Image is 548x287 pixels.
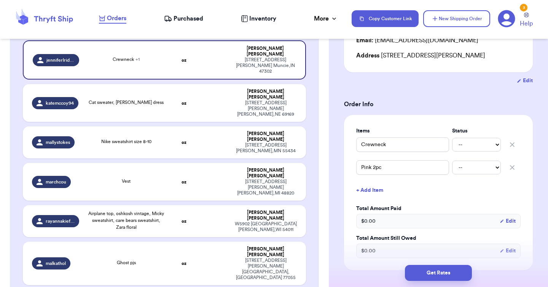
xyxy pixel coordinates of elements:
[135,57,140,62] span: + 1
[46,139,70,145] span: mallystokes
[498,10,515,27] a: 3
[46,100,74,106] span: katemccoy94
[101,139,151,144] span: Nike sweatshirt size 8-10
[249,14,276,23] span: Inventory
[88,211,164,230] span: Airplane top, oshkosh vintage, Micky sweatshirt, care bears sweatshirt, Zara floral
[356,37,373,43] span: Email:
[89,100,164,105] span: Cat sweater, [PERSON_NAME] dress
[46,260,66,266] span: malkathol
[182,58,186,62] strong: oz
[352,10,419,27] button: Copy Customer Link
[405,265,472,281] button: Get Rates
[234,131,297,142] div: [PERSON_NAME] [PERSON_NAME]
[452,127,501,135] label: Status
[234,258,297,281] div: [STREET_ADDRESS][PERSON_NAME] [GEOGRAPHIC_DATA] , [GEOGRAPHIC_DATA] 77055
[356,127,449,135] label: Items
[122,179,131,183] span: Vest
[234,100,297,117] div: [STREET_ADDRESS][PERSON_NAME] [PERSON_NAME] , NE 69169
[344,100,533,109] h3: Order Info
[361,217,376,225] span: $ 0.00
[174,14,203,23] span: Purchased
[500,217,516,225] button: Edit
[361,247,376,255] span: $ 0.00
[500,247,516,255] button: Edit
[234,221,297,233] div: W5902 [GEOGRAPHIC_DATA] [PERSON_NAME] , WI 54011
[182,261,186,266] strong: oz
[99,14,126,24] a: Orders
[117,260,136,265] span: Ghost pjs
[182,101,186,105] strong: oz
[423,10,490,27] button: New Shipping Order
[356,234,521,242] label: Total Amount Still Owed
[234,246,297,258] div: [PERSON_NAME] [PERSON_NAME]
[107,14,126,23] span: Orders
[353,182,524,199] button: + Add Item
[520,19,533,28] span: Help
[182,140,186,145] strong: oz
[234,142,297,154] div: [STREET_ADDRESS] [PERSON_NAME] , MN 55434
[356,36,521,45] div: [EMAIL_ADDRESS][DOMAIN_NAME]
[314,14,338,23] div: More
[234,179,297,196] div: [STREET_ADDRESS][PERSON_NAME] [PERSON_NAME] , MI 48820
[182,219,186,223] strong: oz
[517,77,533,85] button: Edit
[46,218,75,224] span: rayannakieffer
[234,210,297,221] div: [PERSON_NAME] [PERSON_NAME]
[234,46,296,57] div: [PERSON_NAME] [PERSON_NAME]
[113,57,140,62] span: Crewneck
[234,57,296,74] div: [STREET_ADDRESS][PERSON_NAME] Muncie , IN 47302
[356,205,521,212] label: Total Amount Paid
[234,167,297,179] div: [PERSON_NAME] [PERSON_NAME]
[46,57,75,63] span: jenniferlriddle
[164,14,203,23] a: Purchased
[241,14,276,23] a: Inventory
[520,4,527,11] div: 3
[234,89,297,100] div: [PERSON_NAME] [PERSON_NAME]
[356,53,379,59] span: Address
[182,180,186,184] strong: oz
[356,51,521,60] div: [STREET_ADDRESS][PERSON_NAME]
[46,179,66,185] span: marchcou
[520,13,533,28] a: Help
